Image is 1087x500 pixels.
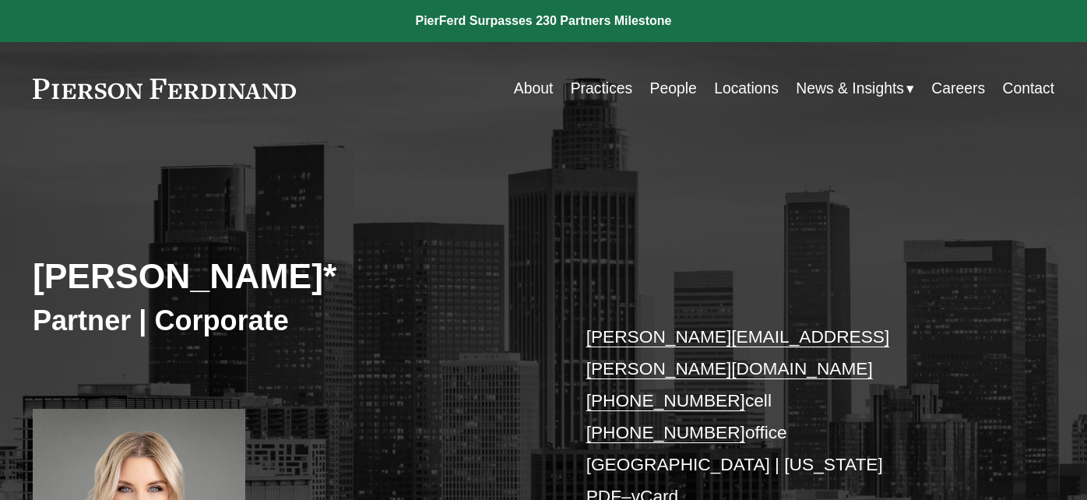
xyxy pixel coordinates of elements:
[33,304,543,339] h3: Partner | Corporate
[571,73,633,104] a: Practices
[796,75,904,102] span: News & Insights
[33,255,543,298] h2: [PERSON_NAME]*
[1002,73,1054,104] a: Contact
[931,73,985,104] a: Careers
[796,73,914,104] a: folder dropdown
[586,326,890,379] a: [PERSON_NAME][EMAIL_ADDRESS][PERSON_NAME][DOMAIN_NAME]
[714,73,779,104] a: Locations
[514,73,554,104] a: About
[586,422,745,442] a: [PHONE_NUMBER]
[650,73,697,104] a: People
[586,390,745,410] a: [PHONE_NUMBER]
